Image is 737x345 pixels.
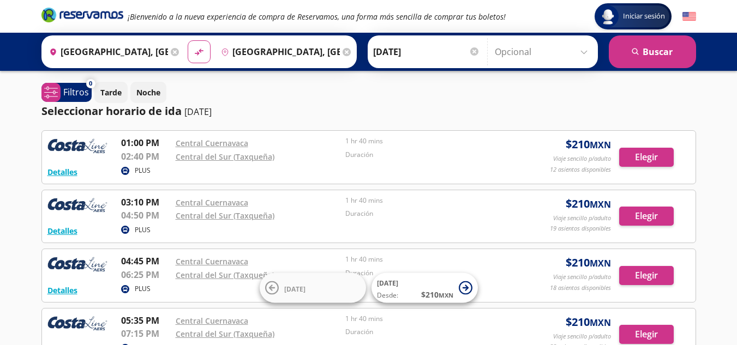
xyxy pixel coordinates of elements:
[47,136,107,158] img: RESERVAMOS
[550,165,611,174] p: 12 asientos disponibles
[94,82,128,103] button: Tarde
[176,152,274,162] a: Central del Sur (Taxqueña)
[47,166,77,178] button: Detalles
[421,289,453,300] span: $ 210
[619,325,674,344] button: Elegir
[345,136,510,146] p: 1 hr 40 mins
[619,148,674,167] button: Elegir
[345,268,510,278] p: Duración
[176,197,248,208] a: Central Cuernavaca
[41,103,182,119] p: Seleccionar horario de ida
[100,87,122,98] p: Tarde
[176,256,248,267] a: Central Cuernavaca
[121,314,170,327] p: 05:35 PM
[47,255,107,276] img: RESERVAMOS
[176,210,274,221] a: Central del Sur (Taxqueña)
[619,11,669,22] span: Iniciar sesión
[130,82,166,103] button: Noche
[590,198,611,210] small: MXN
[439,291,453,299] small: MXN
[47,285,77,296] button: Detalles
[176,270,274,280] a: Central del Sur (Taxqueña)
[550,224,611,233] p: 19 asientos disponibles
[176,329,274,339] a: Central del Sur (Taxqueña)
[345,150,510,160] p: Duración
[553,273,611,282] p: Viaje sencillo p/adulto
[135,225,151,235] p: PLUS
[176,316,248,326] a: Central Cuernavaca
[136,87,160,98] p: Noche
[566,314,611,330] span: $ 210
[377,279,398,288] span: [DATE]
[47,314,107,336] img: RESERVAMOS
[121,196,170,209] p: 03:10 PM
[566,255,611,271] span: $ 210
[121,209,170,222] p: 04:50 PM
[41,7,123,23] i: Brand Logo
[345,255,510,264] p: 1 hr 40 mins
[121,327,170,340] p: 07:15 PM
[553,214,611,223] p: Viaje sencillo p/adulto
[345,209,510,219] p: Duración
[184,105,212,118] p: [DATE]
[63,86,89,99] p: Filtros
[590,139,611,151] small: MXN
[121,268,170,281] p: 06:25 PM
[495,38,592,65] input: Opcional
[41,7,123,26] a: Brand Logo
[260,273,366,303] button: [DATE]
[345,196,510,205] p: 1 hr 40 mins
[619,266,674,285] button: Elegir
[550,283,611,293] p: 18 asientos disponibles
[89,79,92,88] span: 0
[609,35,696,68] button: Buscar
[373,38,480,65] input: Elegir Fecha
[619,207,674,226] button: Elegir
[41,83,92,102] button: 0Filtros
[566,196,611,212] span: $ 210
[47,196,107,217] img: RESERVAMOS
[372,273,478,303] button: [DATE]Desde:$210MXN
[377,290,398,300] span: Desde:
[553,332,611,341] p: Viaje sencillo p/adulto
[121,255,170,268] p: 04:45 PM
[135,284,151,294] p: PLUS
[121,150,170,163] p: 02:40 PM
[590,257,611,269] small: MXN
[176,138,248,148] a: Central Cuernavaca
[217,38,340,65] input: Buscar Destino
[128,11,506,22] em: ¡Bienvenido a la nueva experiencia de compra de Reservamos, una forma más sencilla de comprar tus...
[566,136,611,153] span: $ 210
[345,327,510,337] p: Duración
[284,284,305,293] span: [DATE]
[135,166,151,175] p: PLUS
[121,136,170,149] p: 01:00 PM
[553,154,611,164] p: Viaje sencillo p/adulto
[47,225,77,237] button: Detalles
[682,10,696,23] button: English
[345,314,510,324] p: 1 hr 40 mins
[590,317,611,329] small: MXN
[45,38,168,65] input: Buscar Origen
